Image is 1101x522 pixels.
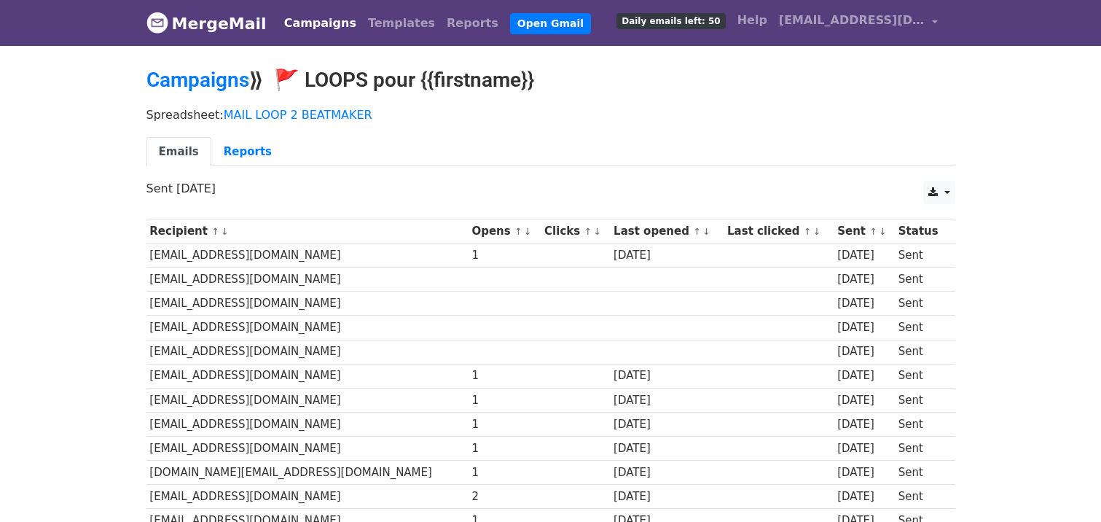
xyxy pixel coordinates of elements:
[211,137,284,167] a: Reports
[471,247,537,264] div: 1
[732,6,773,35] a: Help
[593,226,601,237] a: ↓
[614,392,720,409] div: [DATE]
[146,340,469,364] td: [EMAIL_ADDRESS][DOMAIN_NAME]
[471,488,537,505] div: 2
[693,226,701,237] a: ↑
[610,219,724,244] th: Last opened
[614,416,720,433] div: [DATE]
[614,440,720,457] div: [DATE]
[146,244,469,268] td: [EMAIL_ADDRESS][DOMAIN_NAME]
[278,9,362,38] a: Campaigns
[146,461,469,485] td: [DOMAIN_NAME][EMAIL_ADDRESS][DOMAIN_NAME]
[837,440,891,457] div: [DATE]
[895,364,947,388] td: Sent
[146,68,955,93] h2: ⟫ 🚩 LOOPS pour {{firstname}}
[773,6,944,40] a: [EMAIL_ADDRESS][DOMAIN_NAME]
[895,268,947,292] td: Sent
[616,13,725,29] span: Daily emails left: 50
[146,485,469,509] td: [EMAIL_ADDRESS][DOMAIN_NAME]
[146,137,211,167] a: Emails
[146,107,955,122] p: Spreadsheet:
[510,13,591,34] a: Open Gmail
[614,464,720,481] div: [DATE]
[146,436,469,460] td: [EMAIL_ADDRESS][DOMAIN_NAME]
[895,292,947,316] td: Sent
[895,485,947,509] td: Sent
[837,464,891,481] div: [DATE]
[441,9,504,38] a: Reports
[724,219,834,244] th: Last clicked
[895,412,947,436] td: Sent
[614,488,720,505] div: [DATE]
[146,388,469,412] td: [EMAIL_ADDRESS][DOMAIN_NAME]
[895,340,947,364] td: Sent
[895,436,947,460] td: Sent
[895,244,947,268] td: Sent
[146,181,955,196] p: Sent [DATE]
[146,364,469,388] td: [EMAIL_ADDRESS][DOMAIN_NAME]
[895,219,947,244] th: Status
[837,392,891,409] div: [DATE]
[837,367,891,384] div: [DATE]
[146,268,469,292] td: [EMAIL_ADDRESS][DOMAIN_NAME]
[779,12,925,29] span: [EMAIL_ADDRESS][DOMAIN_NAME]
[146,292,469,316] td: [EMAIL_ADDRESS][DOMAIN_NAME]
[584,226,592,237] a: ↑
[837,319,891,336] div: [DATE]
[614,367,720,384] div: [DATE]
[471,392,537,409] div: 1
[614,247,720,264] div: [DATE]
[702,226,710,237] a: ↓
[471,367,537,384] div: 1
[837,295,891,312] div: [DATE]
[524,226,532,237] a: ↓
[146,12,168,34] img: MergeMail logo
[224,108,372,122] a: MAIL LOOP 2 BEATMAKER
[146,219,469,244] th: Recipient
[469,219,541,244] th: Opens
[895,461,947,485] td: Sent
[804,226,812,237] a: ↑
[514,226,522,237] a: ↑
[471,440,537,457] div: 1
[837,343,891,360] div: [DATE]
[611,6,731,35] a: Daily emails left: 50
[813,226,821,237] a: ↓
[211,226,219,237] a: ↑
[471,464,537,481] div: 1
[837,247,891,264] div: [DATE]
[834,219,895,244] th: Sent
[362,9,441,38] a: Templates
[541,219,610,244] th: Clicks
[146,68,249,92] a: Campaigns
[879,226,887,237] a: ↓
[146,316,469,340] td: [EMAIL_ADDRESS][DOMAIN_NAME]
[221,226,229,237] a: ↓
[471,416,537,433] div: 1
[837,488,891,505] div: [DATE]
[146,8,267,39] a: MergeMail
[895,388,947,412] td: Sent
[837,271,891,288] div: [DATE]
[869,226,877,237] a: ↑
[146,412,469,436] td: [EMAIL_ADDRESS][DOMAIN_NAME]
[895,316,947,340] td: Sent
[837,416,891,433] div: [DATE]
